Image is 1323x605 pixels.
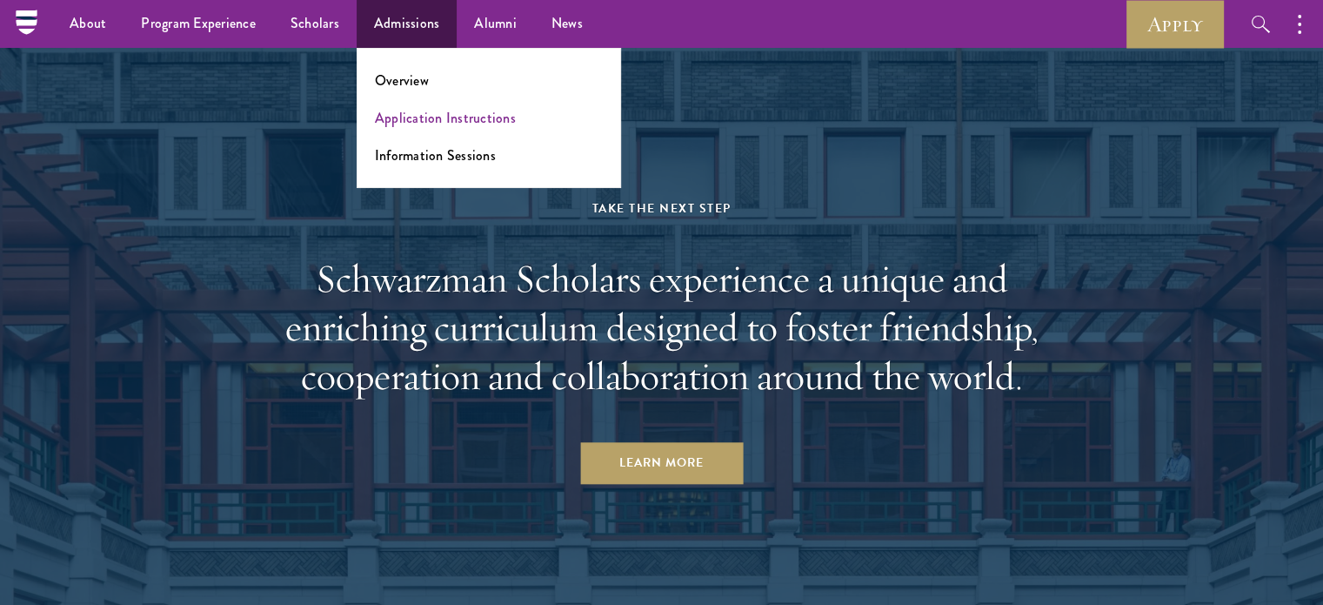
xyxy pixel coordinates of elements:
[580,442,743,484] a: Learn More
[375,145,496,165] a: Information Sessions
[375,71,429,91] a: Overview
[257,254,1066,400] h2: Schwarzman Scholars experience a unique and enriching curriculum designed to foster friendship, c...
[375,108,516,128] a: Application Instructions
[257,198,1066,219] div: Take the Next Step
